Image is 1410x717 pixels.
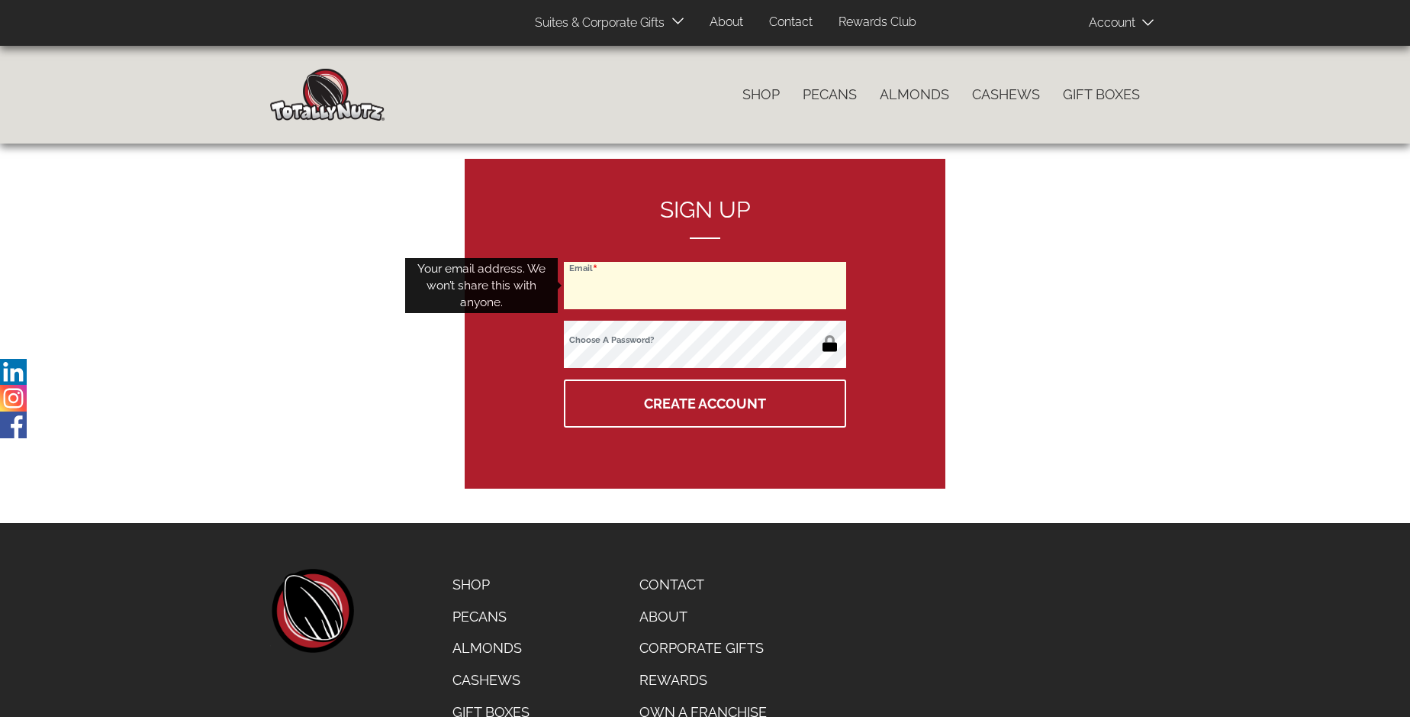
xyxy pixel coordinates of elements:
a: Corporate Gifts [628,632,778,664]
a: Suites & Corporate Gifts [523,8,669,38]
button: Create Account [564,379,846,428]
a: Pecans [441,601,541,633]
a: Shop [441,569,541,601]
h2: Sign up [564,197,846,239]
a: Cashews [441,664,541,696]
a: Contact [628,569,778,601]
a: About [698,8,755,37]
a: Almonds [441,632,541,664]
a: Gift Boxes [1051,79,1151,111]
a: Pecans [791,79,868,111]
a: Rewards Club [827,8,928,37]
a: Almonds [868,79,961,111]
a: About [628,601,778,633]
a: Contact [758,8,824,37]
div: Your email address. We won’t share this with anyone. [405,258,558,314]
a: home [270,569,354,653]
img: Home [270,69,385,121]
a: Rewards [628,664,778,696]
a: Shop [731,79,791,111]
a: Cashews [961,79,1051,111]
input: Email [564,262,846,309]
